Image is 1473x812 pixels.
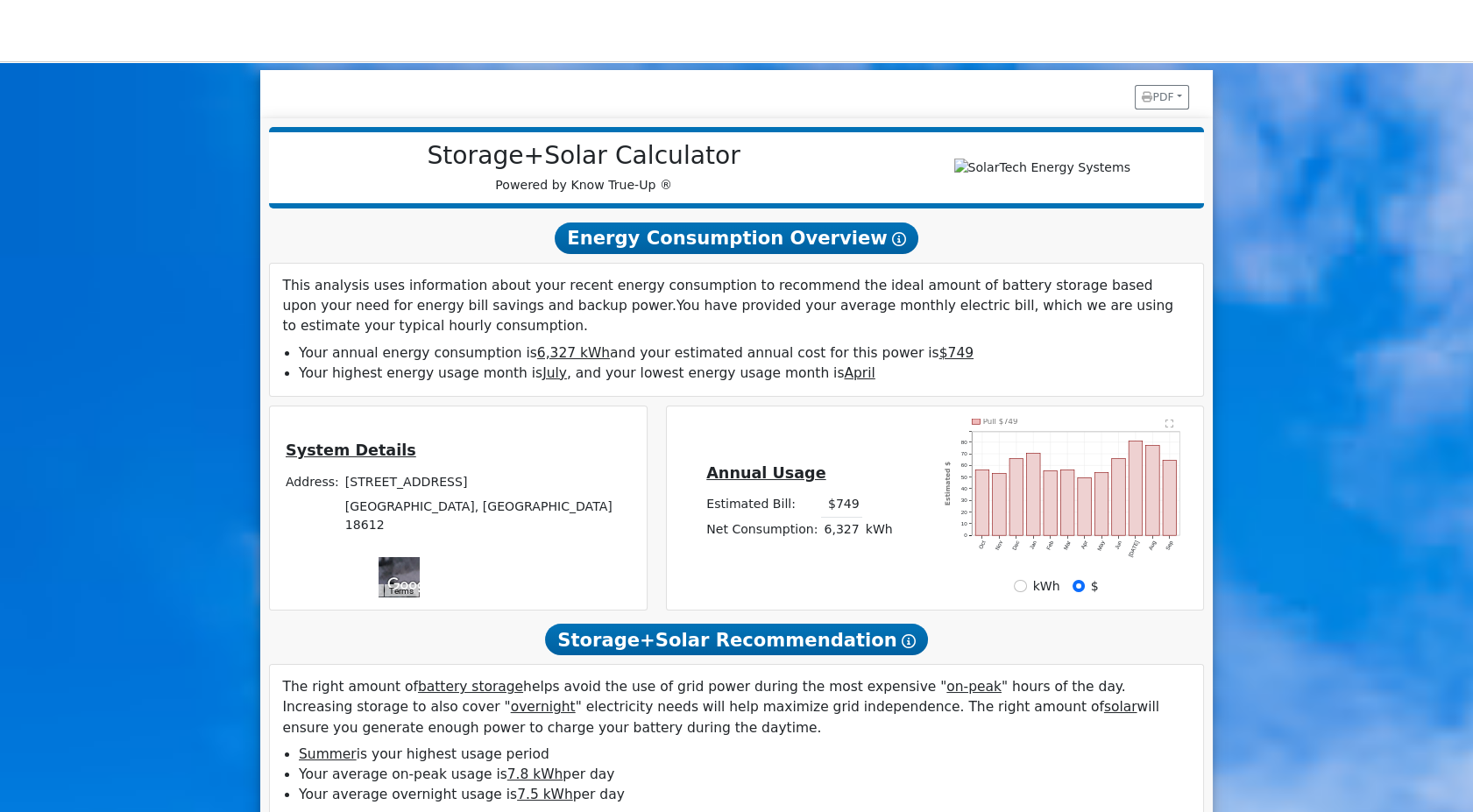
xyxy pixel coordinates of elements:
[389,586,414,596] a: Terms (opens in new tab)
[299,364,1191,384] li: Your highest energy usage month is , and your lowest energy usage month is
[844,365,875,381] u: April
[960,485,967,491] text: 40
[1077,478,1091,536] rect: onclick=""
[299,745,1191,765] li: is your highest usage period
[1142,91,1173,103] span: PDF
[537,345,610,361] u: 6,327 kWh
[1045,540,1054,551] text: Feb
[282,298,1173,334] span: You have provided your average monthly electric bill, which we are using to estimate your typical...
[960,474,967,480] text: 50
[282,677,1190,738] p: The right amount of helps avoid the use of grid power during the most expensive " " hours of the ...
[278,141,889,195] div: Powered by Know True-Up ®
[964,533,967,539] text: 0
[1091,577,1099,596] label: $
[1060,470,1074,536] rect: onclick=""
[954,159,1130,177] img: SolarTech Energy Systems
[939,345,974,361] u: $749
[975,470,989,536] rect: onclick=""
[704,517,821,542] td: Net Consumption:
[299,746,357,762] u: Summer
[862,517,896,542] td: kWh
[1028,540,1037,551] text: Jan
[960,462,967,469] text: 60
[555,222,917,254] span: Energy Consumption Overview
[1165,420,1172,428] text: 
[982,418,1017,427] text: Pull $749
[282,276,1190,337] p: This analysis uses information about your recent energy consumption to recommend the ideal amount...
[960,439,967,445] text: 80
[960,450,967,456] text: 70
[1009,459,1023,536] rect: onclick=""
[821,517,862,542] td: 6,327
[960,509,967,515] text: 20
[507,766,563,782] u: 7.8 kWh
[286,441,416,459] u: System Details
[418,679,523,695] u: battery storage
[299,785,1191,805] li: Your average overnight usage is per day
[704,492,821,518] td: Estimated Bill:
[960,520,967,526] text: 10
[1095,539,1106,551] text: May
[383,574,441,597] img: Google
[383,574,441,597] a: Open this area in Google Maps (opens a new window)
[1043,471,1057,536] rect: onclick=""
[1010,540,1020,551] text: Dec
[299,765,1191,785] li: Your average on-peak usage is per day
[944,462,952,505] text: Estimated $
[342,494,634,537] td: [GEOGRAPHIC_DATA], [GEOGRAPHIC_DATA] 18612
[892,232,906,246] i: Show Help
[821,492,862,518] td: $749
[1164,540,1173,551] text: Sep
[1062,540,1072,551] text: Mar
[902,634,916,648] i: Show Help
[1127,540,1140,558] text: [DATE]
[282,470,342,494] td: Address:
[542,365,567,381] u: July
[946,679,1002,695] u: on-peak
[1111,459,1125,536] rect: onclick=""
[1145,446,1159,536] rect: onclick=""
[1104,699,1137,715] u: solar
[1163,461,1177,536] rect: onclick=""
[545,624,927,655] span: Storage+Solar Recommendation
[1135,85,1188,109] button: PDF
[1079,540,1087,550] text: Apr
[511,699,576,715] u: overnight
[1129,441,1143,536] rect: onclick=""
[1014,580,1026,592] input: kWh
[342,470,634,494] td: [STREET_ADDRESS]
[960,498,967,504] text: 30
[517,787,573,802] u: 7.5 kWh
[977,540,987,550] text: Oct
[1094,473,1108,536] rect: onclick=""
[1147,540,1157,551] text: Aug
[299,343,1191,364] li: Your annual energy consumption is and your estimated annual cost for this power is
[1073,580,1085,592] input: $
[1033,577,1060,596] label: kWh
[1026,454,1040,536] rect: onclick=""
[1113,540,1122,551] text: Jun
[706,464,825,482] u: Annual Usage
[994,539,1003,551] text: Nov
[287,141,880,171] h2: Storage+Solar Calculator
[992,474,1006,536] rect: onclick=""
